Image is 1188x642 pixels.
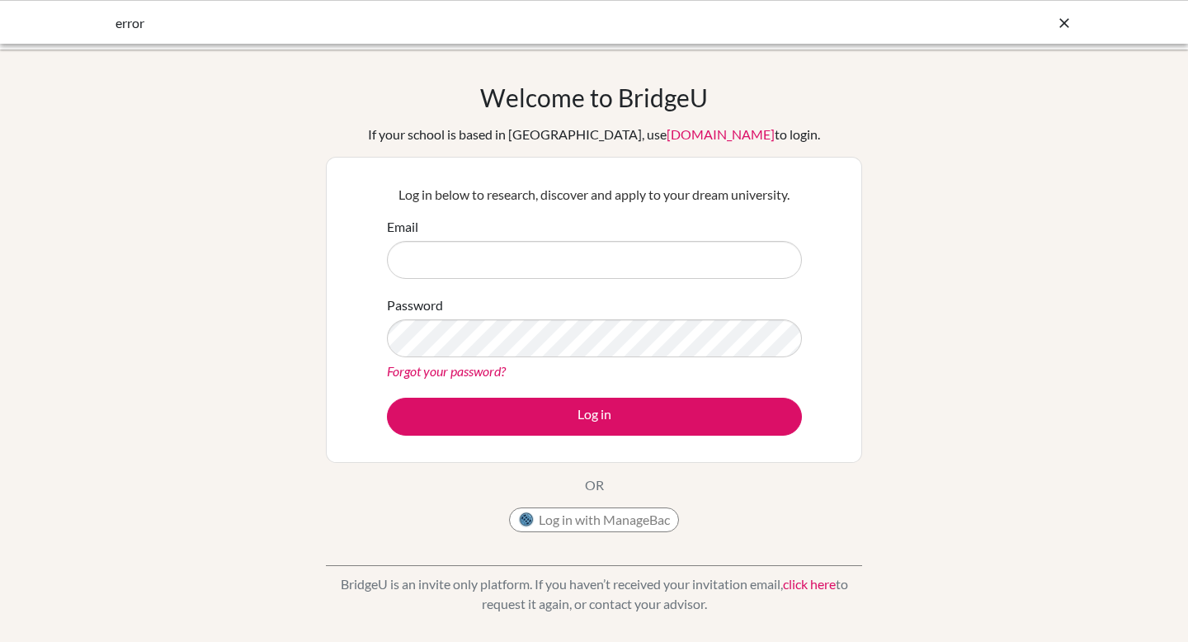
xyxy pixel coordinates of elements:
[387,363,506,379] a: Forgot your password?
[387,295,443,315] label: Password
[326,574,862,614] p: BridgeU is an invite only platform. If you haven’t received your invitation email, to request it ...
[480,83,708,112] h1: Welcome to BridgeU
[115,13,825,33] div: error
[387,217,418,237] label: Email
[387,398,802,436] button: Log in
[368,125,820,144] div: If your school is based in [GEOGRAPHIC_DATA], use to login.
[783,576,836,592] a: click here
[585,475,604,495] p: OR
[667,126,775,142] a: [DOMAIN_NAME]
[509,507,679,532] button: Log in with ManageBac
[387,185,802,205] p: Log in below to research, discover and apply to your dream university.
